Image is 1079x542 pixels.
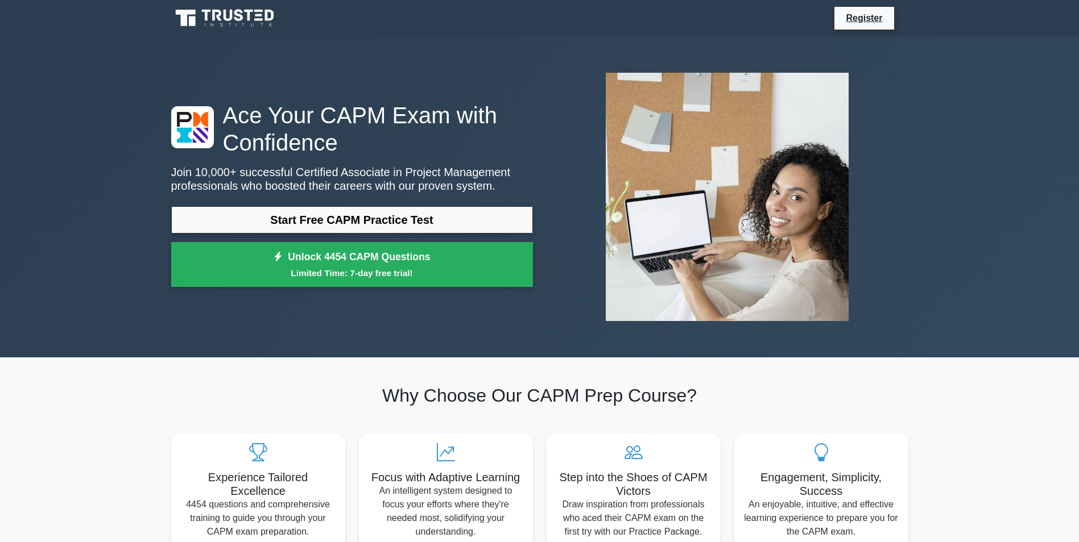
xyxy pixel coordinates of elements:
[368,484,524,539] p: An intelligent system designed to focus your efforts where they're needed most, solidifying your ...
[185,266,519,280] small: Limited Time: 7-day free trial!
[743,498,899,539] p: An enjoyable, intuitive, and effective learning experience to prepare you for the CAPM exam.
[171,242,533,287] a: Unlock 4454 CAPM QuestionsLimited Time: 7-day free trial!
[180,498,336,539] p: 4454 questions and comprehensive training to guide you through your CAPM exam preparation.
[368,470,524,484] h5: Focus with Adaptive Learning
[180,470,336,498] h5: Experience Tailored Excellence
[171,165,533,193] p: Join 10,000+ successful Certified Associate in Project Management professionals who boosted their...
[171,206,533,234] a: Start Free CAPM Practice Test
[556,470,712,498] h5: Step into the Shoes of CAPM Victors
[171,385,908,406] h2: Why Choose Our CAPM Prep Course?
[171,102,533,156] h1: Ace Your CAPM Exam with Confidence
[743,470,899,498] h5: Engagement, Simplicity, Success
[556,498,712,539] p: Draw inspiration from professionals who aced their CAPM exam on the first try with our Practice P...
[839,11,889,25] a: Register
